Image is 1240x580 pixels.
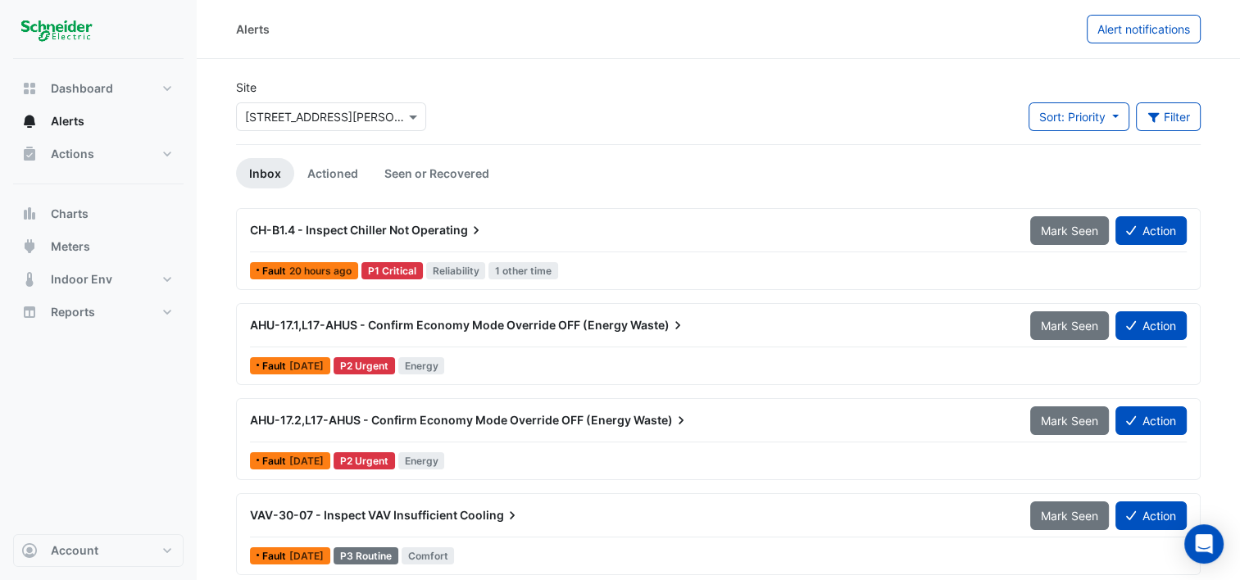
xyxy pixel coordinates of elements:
button: Alerts [13,105,184,138]
span: Wed 24-Sep-2025 16:04 AEST [289,265,352,277]
a: Actioned [294,158,371,188]
span: Fri 12-Sep-2025 13:37 AEST [289,550,324,562]
button: Meters [13,230,184,263]
span: Reports [51,304,95,320]
span: Dashboard [51,80,113,97]
span: Mark Seen [1041,509,1098,523]
button: Dashboard [13,72,184,105]
span: Wed 17-Sep-2025 08:53 AEST [289,360,324,372]
app-icon: Alerts [21,113,38,129]
img: Company Logo [20,13,93,46]
button: Charts [13,197,184,230]
span: Account [51,542,98,559]
button: Indoor Env [13,263,184,296]
button: Action [1115,501,1187,530]
a: Seen or Recovered [371,158,502,188]
span: Indoor Env [51,271,112,288]
span: Waste) [634,412,689,428]
a: Inbox [236,158,294,188]
div: P2 Urgent [334,452,395,469]
button: Mark Seen [1030,216,1109,245]
span: CH-B1.4 - Inspect Chiller Not [250,223,409,237]
div: P3 Routine [334,547,398,564]
div: Open Intercom Messenger [1184,524,1224,564]
button: Action [1115,406,1187,435]
button: Mark Seen [1030,406,1109,435]
span: Energy [398,357,445,374]
span: Alert notifications [1097,22,1190,36]
button: Sort: Priority [1029,102,1129,131]
app-icon: Indoor Env [21,271,38,288]
button: Filter [1136,102,1201,131]
span: Waste) [630,317,686,333]
span: Mark Seen [1041,414,1098,428]
span: Cooling [460,507,520,523]
span: VAV-30-07 - Inspect VAV Insufficient [250,508,457,522]
span: AHU-17.2,L17-AHUS - Confirm Economy Mode Override OFF (Energy [250,413,631,427]
span: 1 other time [488,262,558,279]
span: Charts [51,206,89,222]
button: Mark Seen [1030,501,1109,530]
span: Reliability [426,262,486,279]
span: Operating [411,222,484,238]
button: Alert notifications [1087,15,1201,43]
span: Actions [51,146,94,162]
span: AHU-17.1,L17-AHUS - Confirm Economy Mode Override OFF (Energy [250,318,628,332]
span: Energy [398,452,445,469]
span: Fault [262,361,289,371]
button: Account [13,534,184,567]
div: Alerts [236,20,270,38]
label: Site [236,79,257,96]
span: Sort: Priority [1039,110,1106,124]
span: Fault [262,266,289,276]
app-icon: Actions [21,146,38,162]
span: Comfort [402,547,455,564]
span: Alerts [51,113,84,129]
app-icon: Reports [21,304,38,320]
span: Mark Seen [1041,319,1098,333]
span: Mark Seen [1041,224,1098,238]
app-icon: Charts [21,206,38,222]
button: Actions [13,138,184,170]
button: Reports [13,296,184,329]
button: Action [1115,216,1187,245]
div: P1 Critical [361,262,423,279]
span: Wed 17-Sep-2025 08:53 AEST [289,455,324,467]
span: Fault [262,456,289,466]
button: Mark Seen [1030,311,1109,340]
app-icon: Meters [21,238,38,255]
span: Fault [262,551,289,561]
app-icon: Dashboard [21,80,38,97]
button: Action [1115,311,1187,340]
div: P2 Urgent [334,357,395,374]
span: Meters [51,238,90,255]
